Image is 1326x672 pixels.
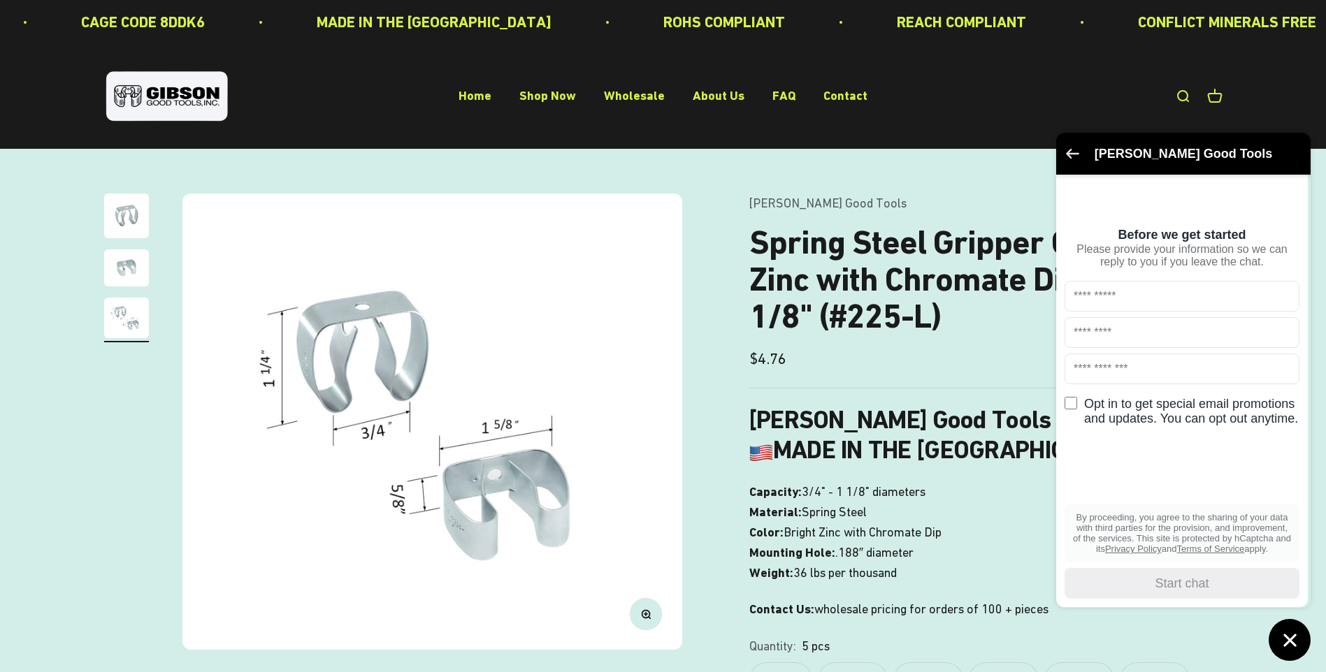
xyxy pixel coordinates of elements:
[104,298,149,342] button: Go to item 3
[784,523,942,543] span: Bright Zinc with Chromate Dip
[749,224,1223,335] h1: Spring Steel Gripper Clip - Bright Zinc with Chromate Dip - 3/4"-1 1/8" (#225-L)
[104,249,149,291] button: Go to item 2
[802,636,830,657] variant-option-value: 5 pcs
[749,525,784,539] b: Color:
[663,10,785,34] p: ROHS COMPLIANT
[104,193,149,238] img: Gripper clip, made & shipped from the USA!
[749,482,1223,583] p: 3/4" - 1 1/8" diameters
[1138,10,1316,34] p: CONFLICT MINERALS FREE
[897,10,1026,34] p: REACH COMPLIANT
[104,298,149,338] img: close up of a spring steel gripper clip, tool clip, durable, secure holding, Excellent corrosion ...
[749,565,793,580] b: Weight:
[749,545,835,560] b: Mounting Hole:
[104,249,149,286] img: close up of a spring steel gripper clip, tool clip, durable, secure holding, Excellent corrosion ...
[749,435,1168,465] b: MADE IN THE [GEOGRAPHIC_DATA]
[749,601,814,616] strong: Contact Us:
[749,484,802,499] b: Capacity:
[835,543,914,563] span: .188″ diameter
[823,89,867,103] a: Contact
[104,193,149,242] button: Go to item 1
[802,502,867,523] span: Spring Steel
[772,89,795,103] a: FAQ
[749,504,802,519] b: Material:
[693,89,744,103] a: About Us
[749,636,796,657] legend: Quantity:
[604,89,665,103] a: Wholesale
[519,89,576,103] a: Shop Now
[459,89,491,103] a: Home
[1052,133,1315,661] inbox-online-store-chat: Shopify online store chat
[749,599,1223,620] p: wholesale pricing for orders of 100 + pieces
[749,346,786,371] sale-price: $4.76
[317,10,552,34] p: MADE IN THE [GEOGRAPHIC_DATA]
[793,563,897,583] span: 36 lbs per thousand
[749,405,1111,434] b: [PERSON_NAME] Good Tools -
[81,10,205,34] p: CAGE CODE 8DDK6
[749,196,907,210] a: [PERSON_NAME] Good Tools
[182,193,682,650] img: close up of a spring steel gripper clip, tool clip, durable, secure holding, Excellent corrosion ...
